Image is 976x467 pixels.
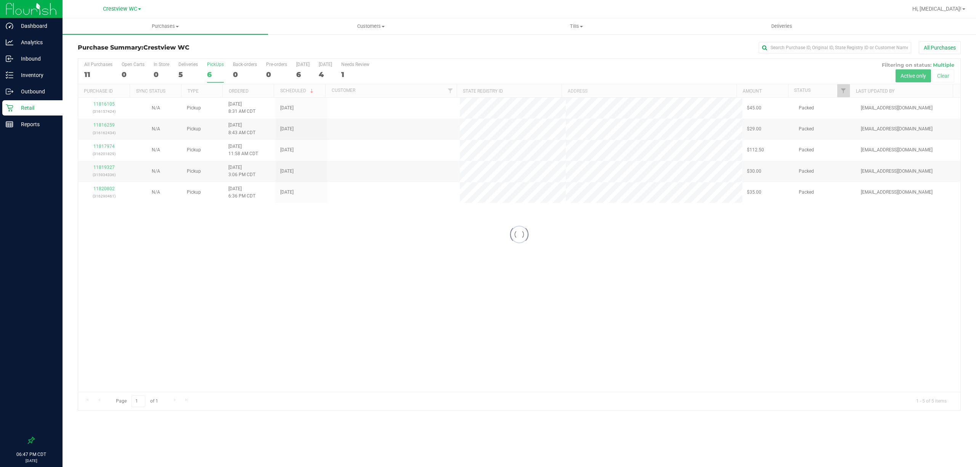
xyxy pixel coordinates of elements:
span: Tills [474,23,679,30]
span: Crestview WC [143,44,189,51]
p: Retail [13,103,59,112]
p: Inbound [13,54,59,63]
span: Crestview WC [103,6,137,12]
p: Dashboard [13,21,59,30]
p: Inventory [13,71,59,80]
button: All Purchases [919,41,961,54]
input: Search Purchase ID, Original ID, State Registry ID or Customer Name... [759,42,911,53]
inline-svg: Inbound [6,55,13,63]
span: Purchases [63,23,268,30]
p: [DATE] [3,458,59,464]
inline-svg: Analytics [6,39,13,46]
inline-svg: Outbound [6,88,13,95]
label: Pin the sidebar to full width on large screens [27,437,35,444]
span: Customers [268,23,473,30]
inline-svg: Reports [6,120,13,128]
a: Deliveries [679,18,884,34]
iframe: Resource center [8,406,30,429]
span: Deliveries [761,23,803,30]
span: Hi, [MEDICAL_DATA]! [912,6,962,12]
a: Purchases [63,18,268,34]
p: Outbound [13,87,59,96]
inline-svg: Retail [6,104,13,112]
a: Tills [474,18,679,34]
inline-svg: Inventory [6,71,13,79]
p: Reports [13,120,59,129]
inline-svg: Dashboard [6,22,13,30]
a: Customers [268,18,474,34]
h3: Purchase Summary: [78,44,372,51]
p: Analytics [13,38,59,47]
p: 06:47 PM CDT [3,451,59,458]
